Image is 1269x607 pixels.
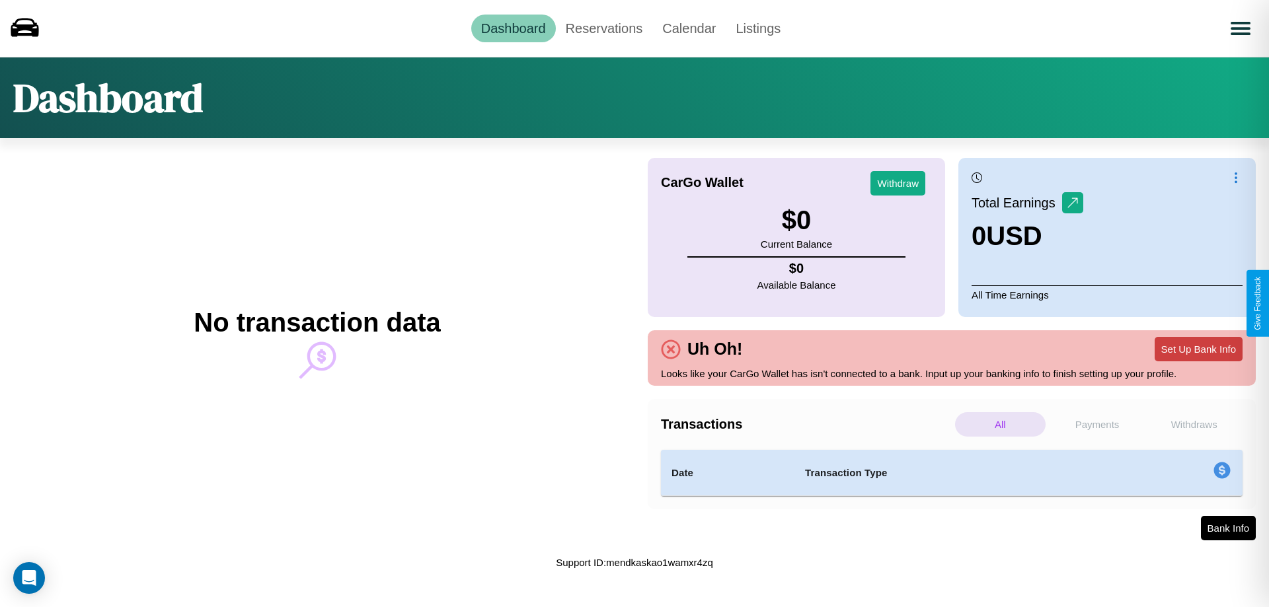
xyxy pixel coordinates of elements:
[13,71,203,125] h1: Dashboard
[955,412,1046,437] p: All
[556,15,653,42] a: Reservations
[805,465,1105,481] h4: Transaction Type
[761,235,832,253] p: Current Balance
[194,308,440,338] h2: No transaction data
[757,261,836,276] h4: $ 0
[1052,412,1143,437] p: Payments
[972,191,1062,215] p: Total Earnings
[757,276,836,294] p: Available Balance
[972,221,1083,251] h3: 0 USD
[870,171,925,196] button: Withdraw
[681,339,749,359] h4: Uh Oh!
[661,450,1243,496] table: simple table
[972,285,1243,304] p: All Time Earnings
[13,562,45,594] div: Open Intercom Messenger
[726,15,790,42] a: Listings
[556,553,713,571] p: Support ID: mendkaskao1wamxr4zq
[1155,337,1243,361] button: Set Up Bank Info
[1201,516,1256,540] button: Bank Info
[672,465,784,481] h4: Date
[471,15,556,42] a: Dashboard
[652,15,726,42] a: Calendar
[661,175,744,190] h4: CarGo Wallet
[761,205,832,235] h3: $ 0
[1253,277,1262,330] div: Give Feedback
[661,417,952,432] h4: Transactions
[1222,10,1259,47] button: Open menu
[1149,412,1239,437] p: Withdraws
[661,365,1243,382] p: Looks like your CarGo Wallet has isn't connected to a bank. Input up your banking info to finish ...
